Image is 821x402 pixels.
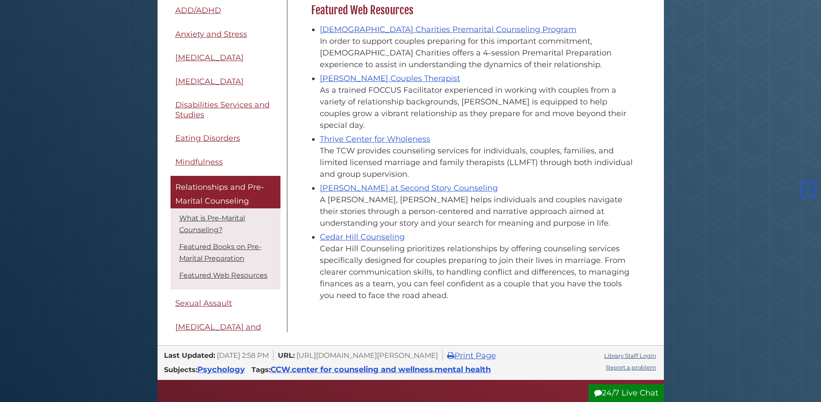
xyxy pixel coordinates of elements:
a: [MEDICAL_DATA] and Suicide [171,318,280,347]
a: Print Page [447,351,496,360]
span: , , [270,367,491,373]
span: Tags: [251,365,270,374]
a: [PERSON_NAME] at Second Story Counseling [320,183,498,193]
span: [URL][DOMAIN_NAME][PERSON_NAME] [296,351,438,360]
a: Report a problem [606,364,656,371]
span: Disabilities Services and Studies [175,100,270,120]
a: Eating Disorders [171,129,280,148]
a: center for counseling and wellness [292,365,433,374]
a: Relationships and Pre-Marital Counseling [171,176,280,208]
div: Cedar Hill Counseling prioritizes relationships by offering counseling services specifically desi... [320,243,634,301]
a: Anxiety and Stress [171,25,280,44]
span: Relationships and Pre-Marital Counseling [175,182,264,206]
span: Sexual Assault [175,298,232,308]
div: In order to support couples preparing for this important commitment, [DEMOGRAPHIC_DATA] Charities... [320,36,634,71]
a: Featured Books on Pre-Marital Preparation [179,243,261,263]
span: [MEDICAL_DATA] [175,77,244,86]
div: A [PERSON_NAME], [PERSON_NAME] helps individuals and couples navigate their stories through a per... [320,194,634,229]
a: [PERSON_NAME] Couples Therapist [320,74,460,83]
span: [MEDICAL_DATA] and Suicide [175,322,261,342]
div: As a trained FOCCUS Facilitator experienced in working with couples from a variety of relationshi... [320,84,634,131]
span: Anxiety and Stress [175,29,247,39]
a: Psychology [197,365,245,374]
a: Mindfulness [171,152,280,172]
a: Cedar Hill Counseling [320,232,405,242]
span: [MEDICAL_DATA] [175,53,244,62]
span: Mindfulness [175,157,223,167]
a: Back to Top [798,185,819,195]
a: ADD/ADHD [171,1,280,20]
div: The TCW provides counseling services for individuals, couples, families, and limited licensed mar... [320,145,634,180]
a: mental health [435,365,491,374]
button: 24/7 Live Chat [589,384,664,402]
a: Featured Web Resources [179,271,267,279]
a: [MEDICAL_DATA] [171,72,280,91]
a: Disabilities Services and Studies [171,95,280,124]
a: [MEDICAL_DATA] [171,48,280,68]
span: Last Updated: [164,351,215,360]
a: CCW [270,365,290,374]
span: ADD/ADHD [175,6,221,15]
a: Sexual Assault [171,294,280,313]
i: Print Page [447,352,454,360]
h2: Featured Web Resources [307,3,638,17]
a: What is Pre-Marital Counseling? [179,214,245,234]
span: Eating Disorders [175,133,240,143]
span: [DATE] 2:58 PM [217,351,269,360]
a: [DEMOGRAPHIC_DATA] Charities Premarital Counseling Program [320,25,576,34]
a: Thrive Center for Wholeness [320,134,430,144]
a: Library Staff Login [604,352,656,359]
span: Subjects: [164,365,197,374]
span: URL: [278,351,295,360]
